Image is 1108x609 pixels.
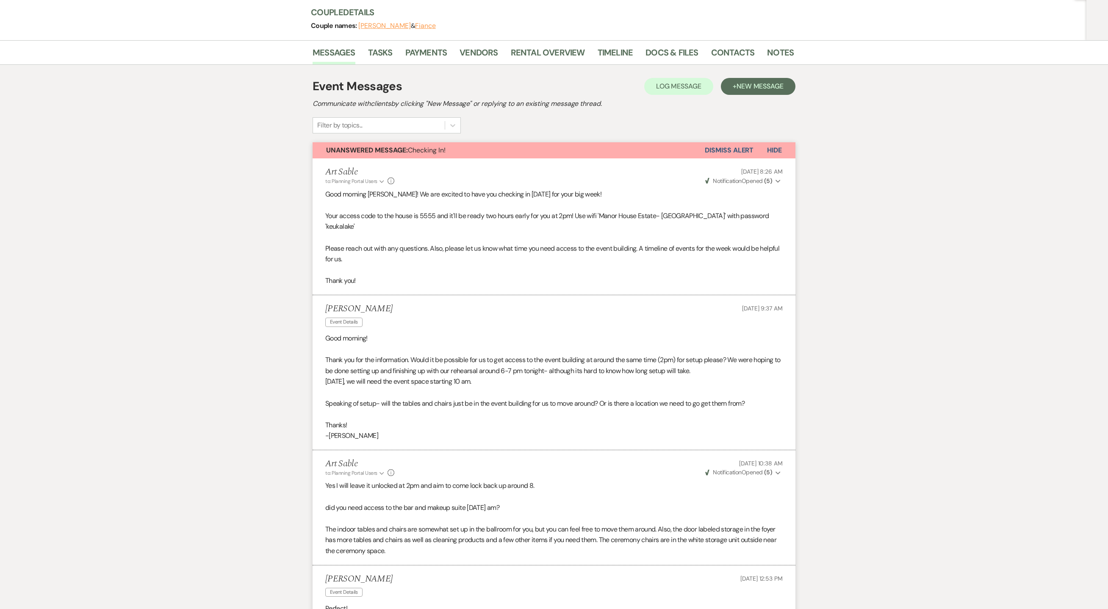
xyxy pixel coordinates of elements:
button: [PERSON_NAME] [358,22,411,29]
button: Dismiss Alert [705,142,753,158]
span: [DATE] 8:26 AM [741,168,783,175]
h5: Art Sable [325,459,394,469]
p: did you need access to the bar and makeup suite [DATE] am? [325,502,783,513]
p: Good morning [PERSON_NAME]! We are excited to have you checking in [DATE] for your big week! [325,189,783,200]
p: -[PERSON_NAME] [325,430,783,441]
div: Filter by topics... [317,120,363,130]
h5: [PERSON_NAME] [325,304,393,314]
p: Good morning! [325,333,783,344]
button: Fiance [415,22,436,29]
h5: Art Sable [325,167,394,177]
p: Your access code to the house is 5555 and it'll be ready two hours early for you at 2pm! Use wifi... [325,210,783,232]
h1: Event Messages [313,78,402,95]
button: Hide [753,142,795,158]
h5: [PERSON_NAME] [325,574,393,584]
span: Notification [713,468,741,476]
span: to: Planning Portal Users [325,470,377,476]
button: to: Planning Portal Users [325,177,385,185]
strong: Unanswered Message: [326,146,408,155]
a: Notes [767,46,794,64]
span: New Message [737,82,784,91]
a: Messages [313,46,355,64]
span: Checking In! [326,146,446,155]
p: Yes I will leave it unlocked at 2pm and aim to come lock back up around 8. [325,480,783,491]
a: Docs & Files [645,46,698,64]
span: & [358,22,436,30]
button: +New Message [721,78,795,95]
button: Unanswered Message:Checking In! [313,142,705,158]
span: Event Details [325,588,363,597]
span: Hide [767,146,782,155]
span: Event Details [325,318,363,327]
p: Thanks! [325,420,783,431]
button: Log Message [644,78,713,95]
span: Log Message [656,82,701,91]
a: Payments [405,46,447,64]
span: Couple names: [311,21,358,30]
a: Timeline [598,46,633,64]
strong: ( 5 ) [764,468,772,476]
a: Contacts [711,46,755,64]
p: Please reach out with any questions. Also, please let us know what time you need access to the ev... [325,243,783,265]
span: [DATE] 12:53 PM [740,575,783,582]
p: [DATE], we will need the event space starting 10 am. [325,376,783,387]
span: to: Planning Portal Users [325,178,377,185]
span: Notification [713,177,741,185]
h3: Couple Details [311,6,785,18]
span: [DATE] 9:37 AM [742,304,783,312]
p: Thank you for the information. Would it be possible for us to get access to the event building at... [325,354,783,376]
p: Thank you! [325,275,783,286]
a: Vendors [460,46,498,64]
button: NotificationOpened (5) [704,468,783,477]
button: NotificationOpened (5) [704,177,783,185]
p: Speaking of setup- will the tables and chairs just be in the event building for us to move around... [325,398,783,409]
p: The indoor tables and chairs are somewhat set up in the ballroom for you, but you can feel free t... [325,524,783,556]
a: Tasks [368,46,393,64]
span: [DATE] 10:38 AM [739,460,783,467]
span: Opened [705,177,772,185]
button: to: Planning Portal Users [325,469,385,477]
h2: Communicate with clients by clicking "New Message" or replying to an existing message thread. [313,99,795,109]
strong: ( 5 ) [764,177,772,185]
span: Opened [705,468,772,476]
a: Rental Overview [511,46,585,64]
